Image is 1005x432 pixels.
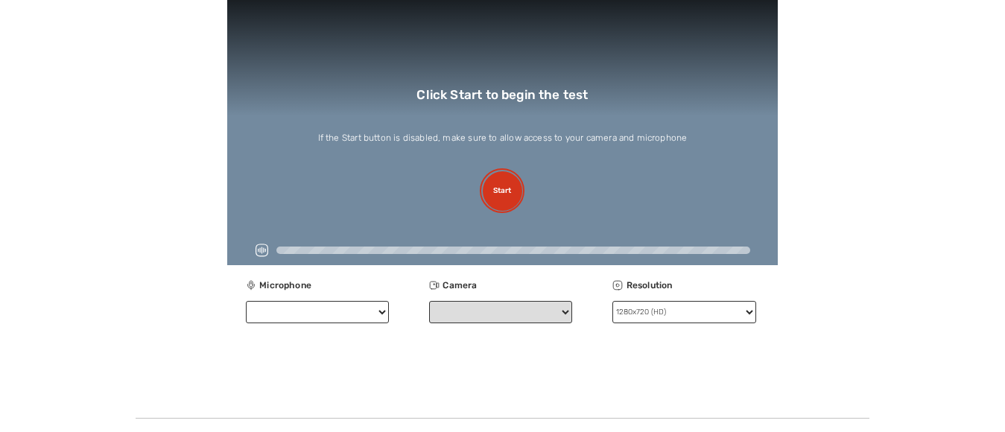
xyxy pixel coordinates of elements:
label: Microphone [259,275,389,296]
label: Resolution [627,275,756,296]
iframe: Chat Widget [931,360,1005,432]
button: Start [483,171,522,211]
p: If the Start button is disabled, make sure to allow access to your camera and microphone [318,127,688,149]
p: Click Start to begin the test [416,84,588,106]
div: Widget de chat [931,360,1005,432]
label: Camera [443,275,572,296]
